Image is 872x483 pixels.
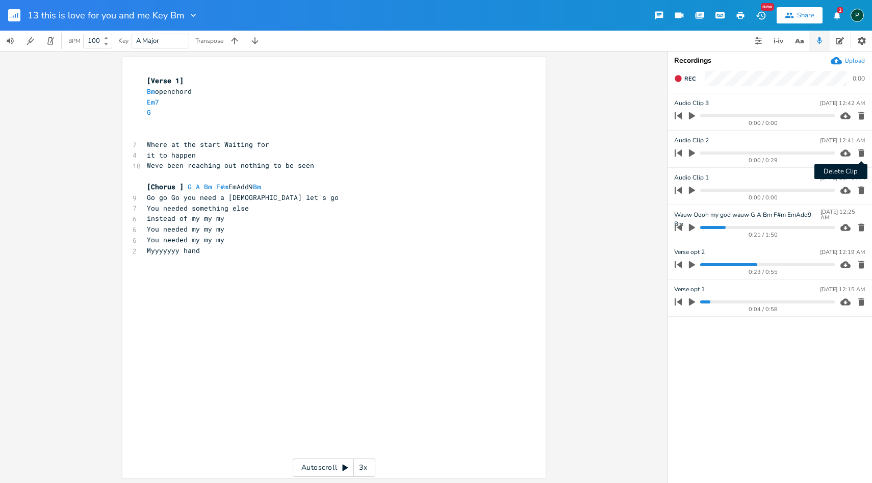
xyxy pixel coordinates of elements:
[684,75,696,83] span: Rec
[831,55,865,66] button: Upload
[293,459,375,477] div: Autoscroll
[147,204,249,213] span: You needed something else
[674,98,709,108] span: Audio Clip 3
[820,100,865,106] div: [DATE] 12:42 AM
[68,38,80,44] div: BPM
[354,459,372,477] div: 3x
[674,247,705,257] span: Verse opt 2
[692,232,835,238] div: 0:21 / 1:50
[820,249,865,255] div: [DATE] 12:19 AM
[147,87,155,96] span: Bm
[216,182,228,191] span: F#m
[751,6,771,24] button: New
[674,285,705,294] span: Verse opt 1
[692,158,835,163] div: 0:00 / 0:29
[147,182,261,191] span: EmAdd9
[188,182,192,191] span: G
[147,235,224,244] span: You needed my my my
[204,182,212,191] span: Bm
[820,175,865,181] div: [DATE] 12:40 AM
[820,209,865,220] div: [DATE] 12:25 AM
[147,108,151,117] span: G
[827,6,847,24] button: 2
[147,214,224,223] span: instead of my my my
[147,224,224,234] span: You needed my my my
[692,195,835,200] div: 0:00 / 0:00
[147,150,196,160] span: it to happen
[692,269,835,275] div: 0:23 / 0:55
[692,307,835,312] div: 0:04 / 0:58
[692,120,835,126] div: 0:00 / 0:00
[147,76,184,85] span: [Verse 1]
[118,38,129,44] div: Key
[147,193,339,202] span: Go go Go you need a [DEMOGRAPHIC_DATA] let's go
[195,38,223,44] div: Transpose
[147,140,269,149] span: Where at the start Waiting for
[797,11,814,20] div: Share
[196,182,200,191] span: A
[674,210,820,220] span: Wauw Oooh my god wauw G A Bm F#m EmAdd9 Bm
[851,4,864,27] button: P
[253,182,261,191] span: Bm
[854,145,868,161] button: Delete Clip
[147,161,314,170] span: Weve been reaching out nothing to be seen
[844,57,865,65] div: Upload
[777,7,823,23] button: Share
[28,11,184,20] span: 13 this is love for you and me Key Bm
[674,57,866,64] div: Recordings
[851,9,864,22] div: Piepo
[670,70,700,87] button: Rec
[147,87,192,96] span: openchord
[147,246,200,255] span: Myyyyyyy hand
[147,182,184,191] span: [Chorus ]
[147,97,159,107] span: Em7
[820,287,865,292] div: [DATE] 12:15 AM
[674,173,709,183] span: Audio Clip 1
[674,136,709,145] span: Audio Clip 2
[136,36,159,45] span: A Major
[761,3,774,11] div: New
[853,75,865,82] div: 0:00
[820,138,865,143] div: [DATE] 12:41 AM
[837,7,843,13] div: 2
